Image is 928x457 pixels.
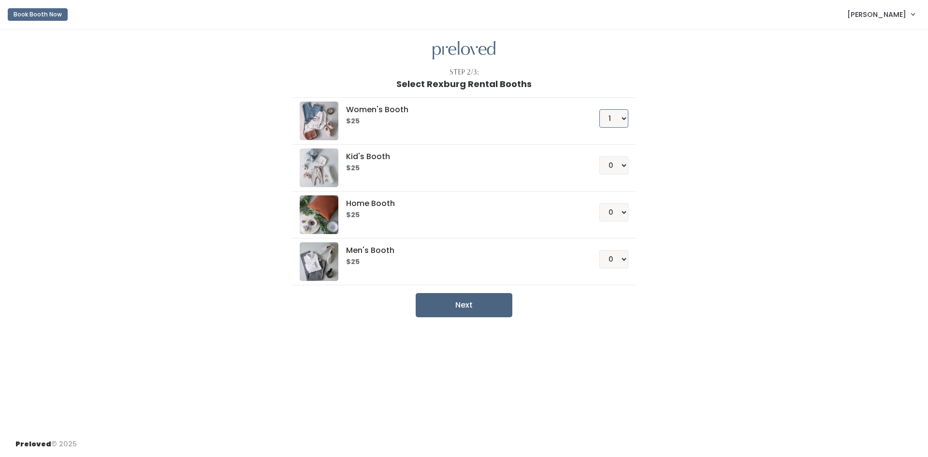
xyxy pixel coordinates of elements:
img: preloved logo [300,148,338,187]
h5: Men's Booth [346,246,576,255]
a: [PERSON_NAME] [838,4,924,25]
span: [PERSON_NAME] [847,9,906,20]
span: Preloved [15,439,51,449]
img: preloved logo [300,195,338,234]
h6: $25 [346,211,576,219]
div: Step 2/3: [449,67,479,77]
img: preloved logo [300,242,338,281]
h6: $25 [346,118,576,125]
h5: Home Booth [346,199,576,208]
h6: $25 [346,258,576,266]
div: © 2025 [15,431,77,449]
a: Book Booth Now [8,4,68,25]
h6: $25 [346,164,576,172]
button: Next [416,293,512,317]
h5: Women's Booth [346,105,576,114]
button: Book Booth Now [8,8,68,21]
img: preloved logo [433,41,495,60]
img: preloved logo [300,102,338,140]
h5: Kid's Booth [346,152,576,161]
h1: Select Rexburg Rental Booths [396,79,532,89]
